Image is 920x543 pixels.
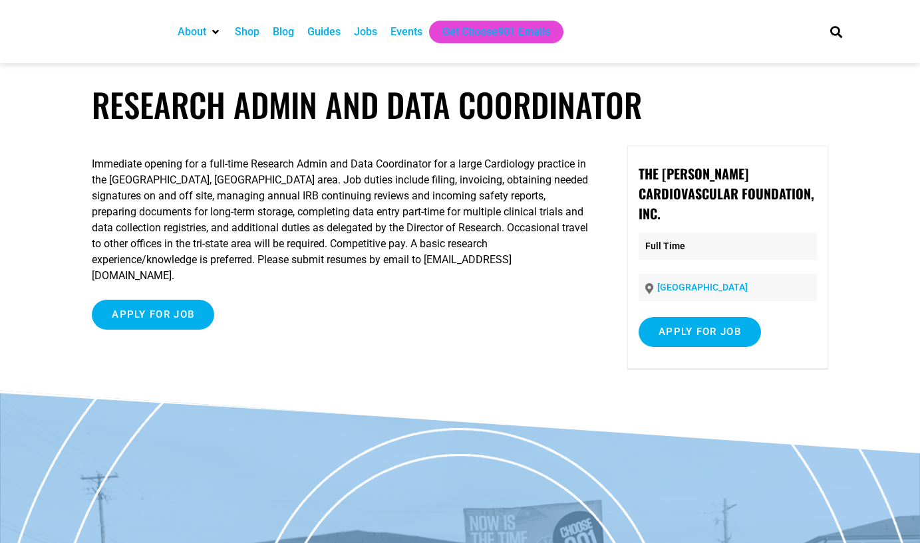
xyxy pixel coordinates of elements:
a: Shop [235,24,259,40]
div: Search [825,21,847,43]
a: [GEOGRAPHIC_DATA] [657,282,748,292]
h1: Research Admin and Data Coordinator [92,85,828,124]
a: Events [390,24,422,40]
p: Immediate opening for a full-time Research Admin and Data Coordinator for a large Cardiology prac... [92,156,590,284]
a: Jobs [354,24,377,40]
a: Get Choose901 Emails [442,24,550,40]
div: About [171,21,228,43]
nav: Main nav [171,21,807,43]
input: Apply for job [639,317,761,347]
strong: The [PERSON_NAME] Cardiovascular Foundation, Inc. [639,163,814,223]
a: Blog [273,24,294,40]
input: Apply for job [92,300,214,330]
a: Guides [307,24,341,40]
a: About [178,24,206,40]
p: Full Time [639,233,817,260]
